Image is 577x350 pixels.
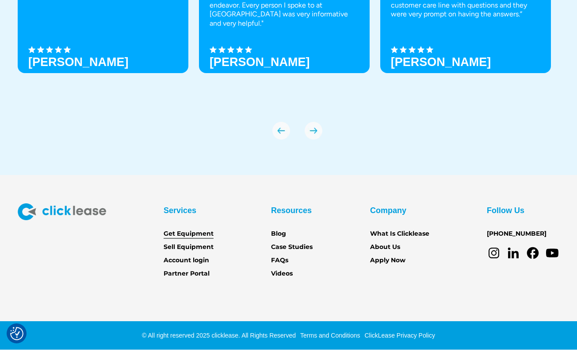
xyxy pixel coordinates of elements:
a: Terms and Conditions [298,332,360,339]
a: What Is Clicklease [370,229,429,239]
button: Consent Preferences [10,327,23,340]
h3: [PERSON_NAME] [391,55,491,69]
img: Black star icon [245,46,252,53]
img: Black star icon [64,46,71,53]
img: Black star icon [46,46,53,53]
img: Black star icon [218,46,225,53]
a: Partner Portal [164,269,210,279]
a: Case Studies [271,242,313,252]
img: Black star icon [400,46,407,53]
a: [PHONE_NUMBER] [487,229,546,239]
a: Videos [271,269,293,279]
img: Clicklease logo [18,203,106,220]
a: Sell Equipment [164,242,214,252]
a: Account login [164,256,209,265]
img: Black star icon [409,46,416,53]
img: Revisit consent button [10,327,23,340]
a: ClickLease Privacy Policy [362,332,435,339]
a: Get Equipment [164,229,214,239]
img: Black star icon [426,46,433,53]
div: previous slide [272,122,290,140]
a: Blog [271,229,286,239]
img: arrow Icon [272,122,290,140]
img: Black star icon [37,46,44,53]
img: Black star icon [28,46,35,53]
img: arrow Icon [305,122,322,140]
div: next slide [305,122,322,140]
img: Black star icon [236,46,243,53]
div: Services [164,203,196,218]
a: About Us [370,242,400,252]
h3: [PERSON_NAME] [28,55,129,69]
strong: [PERSON_NAME] [210,55,310,69]
img: Black star icon [227,46,234,53]
div: Resources [271,203,312,218]
div: © All right reserved 2025 clicklease. All Rights Reserved [142,331,296,340]
img: Black star icon [55,46,62,53]
a: FAQs [271,256,288,265]
img: Black star icon [391,46,398,53]
img: Black star icon [210,46,217,53]
div: Company [370,203,406,218]
a: Apply Now [370,256,405,265]
img: Black star icon [417,46,424,53]
div: Follow Us [487,203,524,218]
